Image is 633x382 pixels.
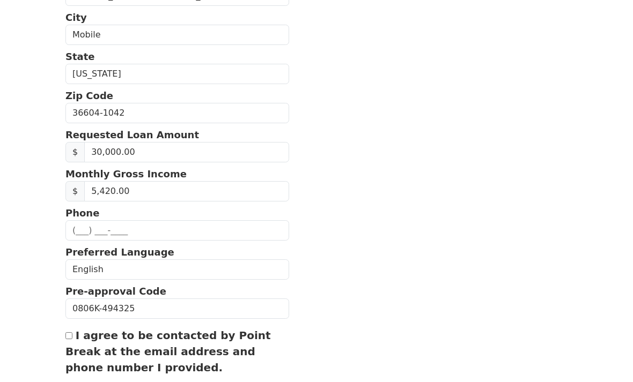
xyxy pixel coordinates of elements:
strong: Preferred Language [65,246,174,258]
strong: Zip Code [65,90,113,101]
input: (___) ___-____ [65,220,289,241]
strong: Phone [65,207,99,219]
input: City [65,25,289,45]
label: I agree to be contacted by Point Break at the email address and phone number I provided. [65,329,271,374]
strong: City [65,12,87,23]
strong: Requested Loan Amount [65,129,199,140]
input: Pre-approval Code [65,298,289,319]
strong: Pre-approval Code [65,286,166,297]
input: Requested Loan Amount [84,142,289,162]
span: $ [65,181,85,201]
p: Monthly Gross Income [65,167,289,181]
input: Monthly Gross Income [84,181,289,201]
strong: State [65,51,95,62]
span: $ [65,142,85,162]
input: Zip Code [65,103,289,123]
